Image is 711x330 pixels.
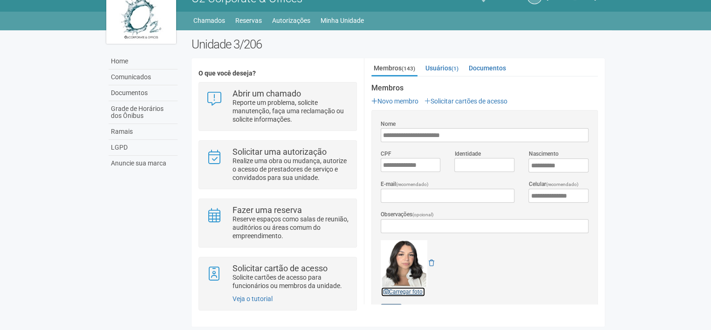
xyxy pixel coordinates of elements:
label: CPF [381,150,391,158]
strong: Solicitar uma autorização [232,147,327,157]
strong: Abrir um chamado [232,89,301,98]
a: Fazer uma reserva Reserve espaços como salas de reunião, auditórios ou áreas comum do empreendime... [206,206,349,240]
strong: Solicitar cartão de acesso [232,263,328,273]
h4: O que você deseja? [198,70,356,77]
a: Comunicados [109,69,178,85]
a: Solicitar uma autorização Realize uma obra ou mudança, autorize o acesso de prestadores de serviç... [206,148,349,182]
a: Veja o tutorial [232,295,273,302]
label: Nascimento [528,150,558,158]
a: Membros(143) [371,61,417,76]
a: Abrir um chamado Reporte um problema, solicite manutenção, faça uma reclamação ou solicite inform... [206,89,349,124]
a: Reservas [235,14,262,27]
a: Chamados [193,14,225,27]
p: Reporte um problema, solicite manutenção, faça uma reclamação ou solicite informações. [232,98,349,124]
a: Carregar foto [381,287,425,297]
a: Documentos [109,85,178,101]
a: Ramais [109,124,178,140]
a: Cancelar [403,304,436,318]
p: Solicite cartões de acesso para funcionários ou membros da unidade. [232,273,349,290]
label: Observações [381,210,434,219]
label: Celular [528,180,578,189]
span: (recomendado) [396,182,429,187]
small: (143) [402,65,415,72]
p: Realize uma obra ou mudança, autorize o acesso de prestadores de serviço e convidados para sua un... [232,157,349,182]
strong: Fazer uma reserva [232,205,302,215]
label: Identidade [454,150,480,158]
a: Documentos [466,61,508,75]
a: Minha Unidade [321,14,364,27]
a: Usuários(1) [423,61,461,75]
p: Reserve espaços como salas de reunião, auditórios ou áreas comum do empreendimento. [232,215,349,240]
span: (recomendado) [546,182,578,187]
small: (1) [451,65,458,72]
a: Grade de Horários dos Ônibus [109,101,178,124]
a: Home [109,54,178,69]
a: Novo membro [371,97,418,105]
strong: Membros [371,84,598,92]
label: E-mail [381,180,429,189]
a: Autorizações [272,14,310,27]
a: Solicitar cartão de acesso Solicite cartões de acesso para funcionários ou membros da unidade. [206,264,349,290]
h2: Unidade 3/206 [191,37,605,51]
label: Nome [381,120,396,128]
a: Solicitar cartões de acesso [424,97,507,105]
a: LGPD [109,140,178,156]
span: (opcional) [412,212,434,217]
a: Remover [429,259,434,267]
img: GetFile [381,240,427,287]
a: Anuncie sua marca [109,156,178,171]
